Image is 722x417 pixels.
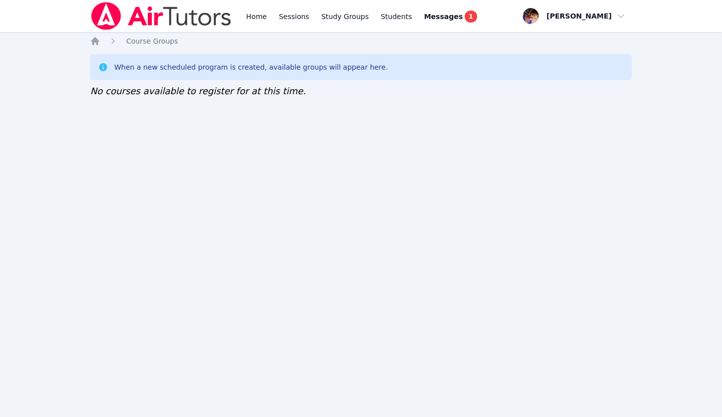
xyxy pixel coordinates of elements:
span: Messages [424,12,463,22]
img: Air Tutors [90,2,232,30]
div: When a new scheduled program is created, available groups will appear here. [114,62,388,72]
span: Course Groups [126,37,178,45]
span: 1 [465,11,477,23]
span: No courses available to register for at this time. [90,86,306,96]
a: Course Groups [126,36,178,46]
nav: Breadcrumb [90,36,632,46]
